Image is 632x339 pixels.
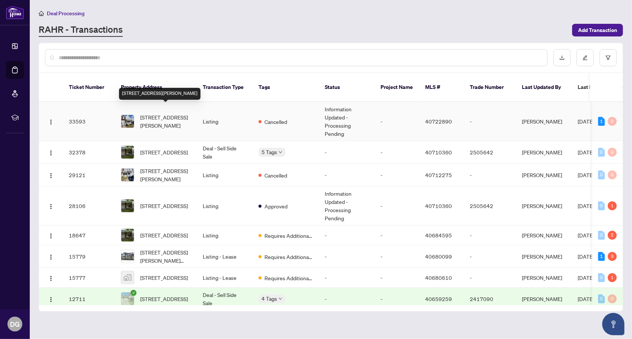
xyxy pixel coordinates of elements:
[197,268,253,288] td: Listing - Lease
[375,245,419,268] td: -
[279,150,282,154] span: down
[425,118,452,125] span: 40722890
[554,49,571,66] button: download
[578,295,594,302] span: [DATE]
[121,271,134,284] img: thumbnail-img
[319,288,375,310] td: -
[319,226,375,245] td: -
[48,150,54,156] img: Logo
[516,73,572,102] th: Last Updated By
[197,288,253,310] td: Deal - Sell Side Sale
[516,164,572,186] td: [PERSON_NAME]
[45,146,57,158] button: Logo
[464,226,516,245] td: -
[319,73,375,102] th: Status
[608,170,617,179] div: 0
[516,102,572,141] td: [PERSON_NAME]
[578,118,594,125] span: [DATE]
[578,172,594,178] span: [DATE]
[425,295,452,302] span: 40659259
[63,268,115,288] td: 15777
[140,167,191,183] span: [STREET_ADDRESS][PERSON_NAME]
[197,164,253,186] td: Listing
[121,229,134,242] img: thumbnail-img
[598,273,605,282] div: 0
[45,169,57,181] button: Logo
[375,226,419,245] td: -
[63,102,115,141] td: 33593
[375,73,419,102] th: Project Name
[45,229,57,241] button: Logo
[45,272,57,284] button: Logo
[197,102,253,141] td: Listing
[319,164,375,186] td: -
[598,170,605,179] div: 0
[608,273,617,282] div: 1
[197,141,253,164] td: Deal - Sell Side Sale
[419,73,464,102] th: MLS #
[121,146,134,159] img: thumbnail-img
[375,164,419,186] td: -
[464,73,516,102] th: Trade Number
[598,294,605,303] div: 0
[375,268,419,288] td: -
[602,313,625,335] button: Open asap
[121,115,134,128] img: thumbnail-img
[264,171,287,179] span: Cancelled
[319,245,375,268] td: -
[464,288,516,310] td: 2417090
[578,149,594,156] span: [DATE]
[140,202,188,210] span: [STREET_ADDRESS]
[464,102,516,141] td: -
[45,293,57,305] button: Logo
[48,275,54,281] img: Logo
[140,295,188,303] span: [STREET_ADDRESS]
[319,268,375,288] td: -
[39,11,44,16] span: home
[63,288,115,310] td: 12711
[319,186,375,226] td: Information Updated - Processing Pending
[516,245,572,268] td: [PERSON_NAME]
[608,294,617,303] div: 0
[598,201,605,210] div: 0
[608,148,617,157] div: 0
[598,148,605,157] div: 0
[425,172,452,178] span: 40712275
[319,141,375,164] td: -
[578,274,594,281] span: [DATE]
[578,232,594,239] span: [DATE]
[48,233,54,239] img: Logo
[197,186,253,226] td: Listing
[600,49,617,66] button: filter
[559,55,565,60] span: download
[464,245,516,268] td: -
[425,232,452,239] span: 40684595
[6,6,24,19] img: logo
[425,253,452,260] span: 40680099
[48,297,54,303] img: Logo
[608,201,617,210] div: 1
[140,148,188,156] span: [STREET_ADDRESS]
[516,226,572,245] td: [PERSON_NAME]
[264,253,313,261] span: Requires Additional Docs
[45,200,57,212] button: Logo
[608,231,617,240] div: 2
[578,202,594,209] span: [DATE]
[45,250,57,262] button: Logo
[464,164,516,186] td: -
[375,141,419,164] td: -
[598,231,605,240] div: 0
[598,117,605,126] div: 1
[606,55,611,60] span: filter
[262,294,277,303] span: 4 Tags
[264,118,287,126] span: Cancelled
[572,24,623,36] button: Add Transaction
[253,73,319,102] th: Tags
[375,288,419,310] td: -
[39,23,123,37] a: RAHR - Transactions
[48,119,54,125] img: Logo
[598,252,605,261] div: 1
[516,288,572,310] td: [PERSON_NAME]
[464,268,516,288] td: -
[197,73,253,102] th: Transaction Type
